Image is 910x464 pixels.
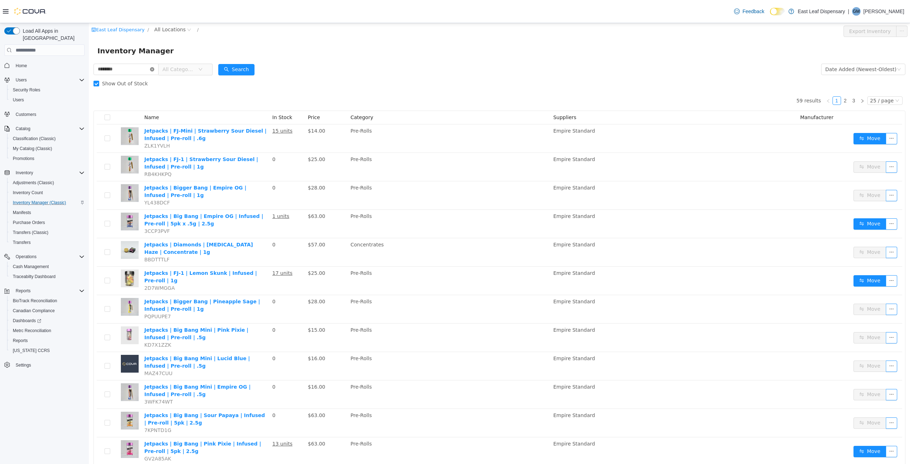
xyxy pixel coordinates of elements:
span: Category [262,91,284,97]
td: Pre-Rolls [259,329,461,357]
span: Transfers (Classic) [13,230,48,235]
i: icon: down [808,44,812,49]
li: 59 results [707,73,732,82]
span: BBDTTTLF [55,234,81,239]
span: Promotions [10,154,85,163]
button: icon: swapMove [765,224,797,235]
a: [US_STATE] CCRS [10,346,53,355]
button: Inventory Manager (Classic) [7,198,87,208]
span: 0 [183,332,187,338]
img: Jetpacks | FJ-Mini | Strawberry Sour Diesel | Infused | Pre-roll | .6g hero shot [32,104,50,122]
span: Inventory [16,170,33,176]
span: $25.00 [219,247,236,253]
span: Empire Standard [464,162,506,167]
button: icon: swapMove [765,309,797,320]
td: Pre-Rolls [259,244,461,272]
span: 0 [183,304,187,310]
td: Pre-Rolls [259,130,461,158]
span: 0 [183,389,187,395]
span: All Locations [65,2,97,10]
span: Inventory Manager (Classic) [13,200,66,206]
img: Jetpacks | Big Bang | Pink Pixie | Infused | Pre-roll | 5pk | 2.5g hero shot [32,417,50,435]
span: Home [16,63,27,69]
button: Adjustments (Classic) [7,178,87,188]
a: Settings [13,361,34,369]
a: Jetpacks | Big Bang | Empire OG | Infused | Pre-roll | 5pk x .5g | 2.5g [55,190,175,203]
a: Cash Management [10,262,52,271]
a: Canadian Compliance [10,306,58,315]
button: Manifests [7,208,87,218]
a: Traceabilty Dashboard [10,272,58,281]
span: Empire Standard [464,418,506,423]
span: Users [13,97,24,103]
span: $15.00 [219,304,236,310]
span: Manufacturer [711,91,745,97]
span: Washington CCRS [10,346,85,355]
a: Home [13,62,30,70]
td: Pre-Rolls [259,357,461,386]
a: Adjustments (Classic) [10,178,57,187]
span: $28.00 [219,276,236,281]
span: Catalog [13,124,85,133]
td: Pre-Rolls [259,101,461,130]
span: Customers [13,110,85,119]
span: MAZ47CUU [55,347,84,353]
button: icon: ellipsis [807,2,819,14]
span: Suppliers [464,91,487,97]
span: $16.00 [219,332,236,338]
a: Jetpacks | FJ-1 | Lemon Skunk | Infused | Pre-roll | 1g [55,247,168,260]
span: Inventory Count [10,188,85,197]
a: BioTrack Reconciliation [10,297,60,305]
button: Catalog [1,124,87,134]
span: $16.00 [219,361,236,367]
span: All Categories [74,43,106,50]
span: 0 [183,133,187,139]
span: Settings [16,362,31,368]
a: Reports [10,336,31,345]
button: icon: searchSearch [129,41,166,52]
span: Empire Standard [464,190,506,196]
button: icon: swapMove [765,110,797,121]
span: Promotions [13,156,34,161]
button: icon: ellipsis [797,337,808,349]
i: icon: shop [2,4,7,9]
td: Pre-Rolls [259,386,461,414]
li: 2 [752,73,761,82]
span: Cash Management [10,262,85,271]
li: 1 [744,73,752,82]
button: Transfers [7,238,87,247]
a: Inventory Manager (Classic) [10,198,69,207]
p: | [848,7,849,16]
span: Inventory [13,169,85,177]
button: BioTrack Reconciliation [7,296,87,306]
button: icon: ellipsis [797,423,808,434]
span: Reports [13,338,28,343]
span: Transfers [13,240,31,245]
span: Security Roles [13,87,40,93]
span: Reports [10,336,85,345]
button: Traceabilty Dashboard [7,272,87,282]
span: Load All Apps in [GEOGRAPHIC_DATA] [20,27,85,42]
a: Promotions [10,154,37,163]
td: Pre-Rolls [259,272,461,300]
img: Jetpacks | Diamonds | Amnesia Haze | Concentrate | 1g hero shot [32,218,50,236]
button: icon: ellipsis [797,309,808,320]
i: icon: left [737,76,742,80]
p: East Leaf Dispensary [798,7,845,16]
span: 0 [183,219,187,224]
td: Pre-Rolls [259,414,461,443]
span: Manifests [10,208,85,217]
button: Transfers (Classic) [7,228,87,238]
button: Purchase Orders [7,218,87,228]
button: Reports [7,336,87,346]
span: / [108,4,109,9]
span: Dashboards [13,318,41,324]
span: Empire Standard [464,247,506,253]
a: icon: shopEast Leaf Dispensary [2,4,56,9]
span: Purchase Orders [13,220,45,225]
span: In Stock [183,91,203,97]
button: icon: ellipsis [797,167,808,178]
span: Feedback [743,8,764,15]
span: Empire Standard [464,133,506,139]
